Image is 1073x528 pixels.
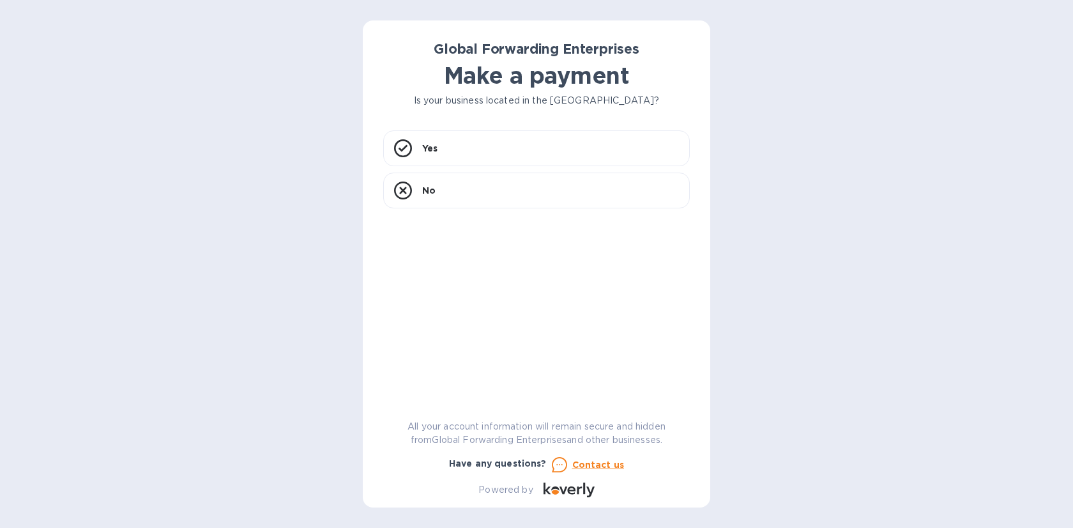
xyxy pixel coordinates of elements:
p: Is your business located in the [GEOGRAPHIC_DATA]? [383,94,690,107]
u: Contact us [572,460,625,470]
p: No [422,184,436,197]
p: Powered by [478,483,533,497]
p: All your account information will remain secure and hidden from Global Forwarding Enterprises and... [383,420,690,447]
b: Global Forwarding Enterprises [434,41,639,57]
b: Have any questions? [449,458,547,469]
p: Yes [422,142,438,155]
h1: Make a payment [383,62,690,89]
